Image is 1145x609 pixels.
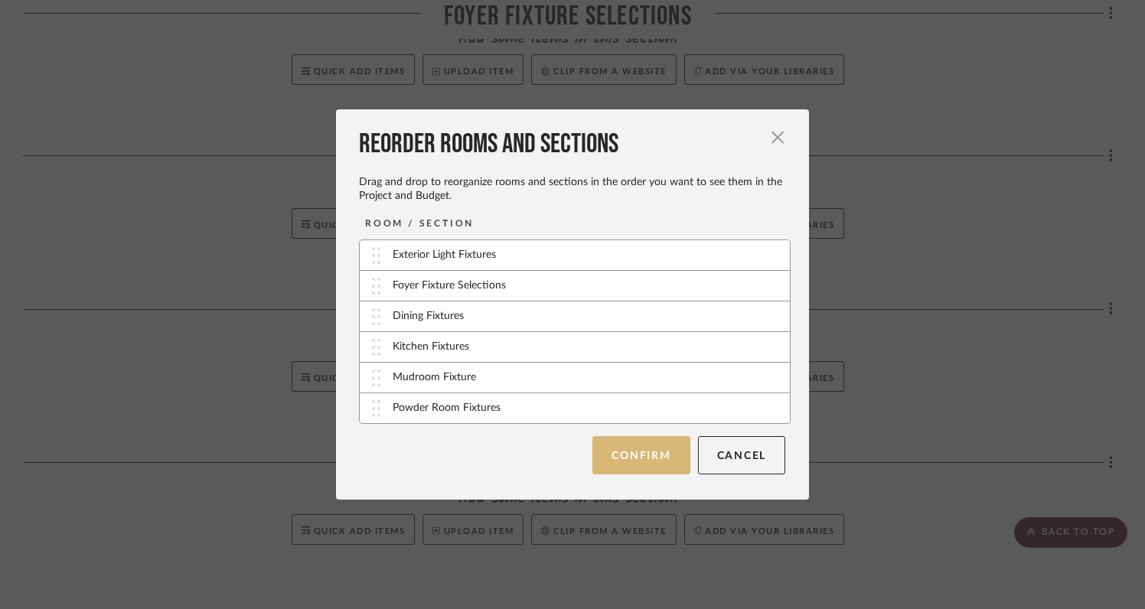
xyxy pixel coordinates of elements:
div: ROOM / SECTION [365,216,474,231]
img: vertical-grip.svg [372,278,380,295]
div: Reorder Rooms and Sections [359,128,785,161]
img: vertical-grip.svg [372,400,380,417]
div: Mudroom Fixture [393,370,476,386]
div: Dining Fixtures [393,308,464,324]
div: Foyer Fixture Selections [393,278,506,294]
div: Drag and drop to reorganize rooms and sections in the order you want to see them in the Project a... [359,175,785,203]
button: Confirm [592,436,690,474]
img: vertical-grip.svg [372,339,380,356]
div: Kitchen Fixtures [393,339,469,355]
button: Close [762,122,793,152]
img: vertical-grip.svg [372,247,380,264]
img: vertical-grip.svg [372,370,380,386]
div: Exterior Light Fixtures [393,247,496,263]
button: Cancel [698,436,786,474]
img: vertical-grip.svg [372,308,380,325]
div: Powder Room Fixtures [393,400,501,416]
